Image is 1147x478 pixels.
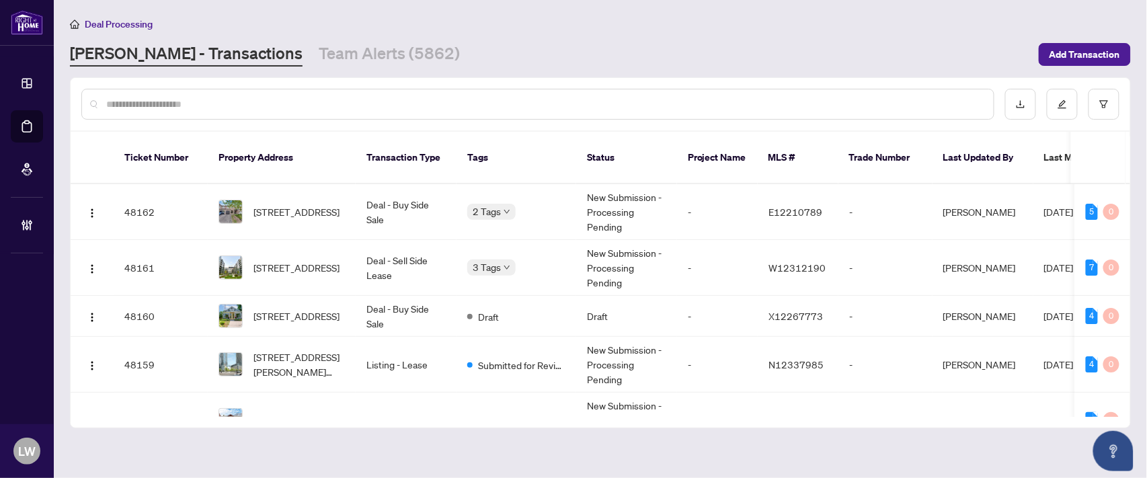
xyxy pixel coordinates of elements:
[253,413,340,428] span: [STREET_ADDRESS]
[838,184,933,240] td: -
[18,442,36,461] span: LW
[1016,99,1025,109] span: download
[838,132,933,184] th: Trade Number
[677,393,758,448] td: -
[253,309,340,323] span: [STREET_ADDRESS]
[758,132,838,184] th: MLS #
[219,353,242,376] img: thumbnail-img
[1044,414,1074,426] span: [DATE]
[114,296,208,337] td: 48160
[1086,260,1098,276] div: 7
[1058,99,1067,109] span: edit
[114,240,208,296] td: 48161
[838,337,933,393] td: -
[1050,44,1120,65] span: Add Transaction
[838,240,933,296] td: -
[114,132,208,184] th: Ticket Number
[81,409,103,431] button: Logo
[356,337,457,393] td: Listing - Lease
[253,350,345,379] span: [STREET_ADDRESS][PERSON_NAME][PERSON_NAME]
[1086,308,1098,324] div: 4
[81,257,103,278] button: Logo
[1103,356,1119,372] div: 0
[457,132,576,184] th: Tags
[87,264,97,274] img: Logo
[356,184,457,240] td: Deal - Buy Side Sale
[1086,204,1098,220] div: 5
[219,305,242,327] img: thumbnail-img
[11,10,43,35] img: logo
[933,132,1033,184] th: Last Updated By
[933,296,1033,337] td: [PERSON_NAME]
[1086,356,1098,372] div: 4
[677,184,758,240] td: -
[838,393,933,448] td: -
[576,337,677,393] td: New Submission - Processing Pending
[219,200,242,223] img: thumbnail-img
[85,18,153,30] span: Deal Processing
[219,256,242,279] img: thumbnail-img
[356,296,457,337] td: Deal - Buy Side Sale
[576,296,677,337] td: Draft
[114,184,208,240] td: 48162
[1039,43,1131,66] button: Add Transaction
[1047,89,1078,120] button: edit
[677,296,758,337] td: -
[81,354,103,375] button: Logo
[768,358,824,370] span: N12337985
[478,309,499,324] span: Draft
[1103,204,1119,220] div: 0
[253,260,340,275] span: [STREET_ADDRESS]
[1005,89,1036,120] button: download
[838,296,933,337] td: -
[933,184,1033,240] td: [PERSON_NAME]
[768,262,826,274] span: W12312190
[87,208,97,218] img: Logo
[114,393,208,448] td: 48158
[81,201,103,223] button: Logo
[114,337,208,393] td: 48159
[504,208,510,215] span: down
[576,184,677,240] td: New Submission - Processing Pending
[208,132,356,184] th: Property Address
[1044,358,1074,370] span: [DATE]
[1103,412,1119,428] div: 0
[478,413,565,428] span: Submitted for Review
[473,204,501,219] span: 2 Tags
[576,240,677,296] td: New Submission - Processing Pending
[219,409,242,432] img: thumbnail-img
[473,260,501,275] span: 3 Tags
[1103,260,1119,276] div: 0
[677,132,758,184] th: Project Name
[677,337,758,393] td: -
[933,337,1033,393] td: [PERSON_NAME]
[87,312,97,323] img: Logo
[768,310,823,322] span: X12267773
[576,132,677,184] th: Status
[1044,310,1074,322] span: [DATE]
[87,416,97,427] img: Logo
[1044,150,1126,165] span: Last Modified Date
[319,42,460,67] a: Team Alerts (5862)
[768,414,826,426] span: W12264504
[1044,206,1074,218] span: [DATE]
[1044,262,1074,274] span: [DATE]
[1089,89,1119,120] button: filter
[1086,412,1098,428] div: 2
[356,132,457,184] th: Transaction Type
[70,19,79,29] span: home
[356,393,457,448] td: Listing
[253,204,340,219] span: [STREET_ADDRESS]
[933,240,1033,296] td: [PERSON_NAME]
[768,206,822,218] span: E12210789
[356,240,457,296] td: Deal - Sell Side Lease
[478,358,565,372] span: Submitted for Review
[1099,99,1109,109] span: filter
[677,240,758,296] td: -
[504,264,510,271] span: down
[1093,431,1134,471] button: Open asap
[81,305,103,327] button: Logo
[70,42,303,67] a: [PERSON_NAME] - Transactions
[1103,308,1119,324] div: 0
[933,393,1033,448] td: [PERSON_NAME]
